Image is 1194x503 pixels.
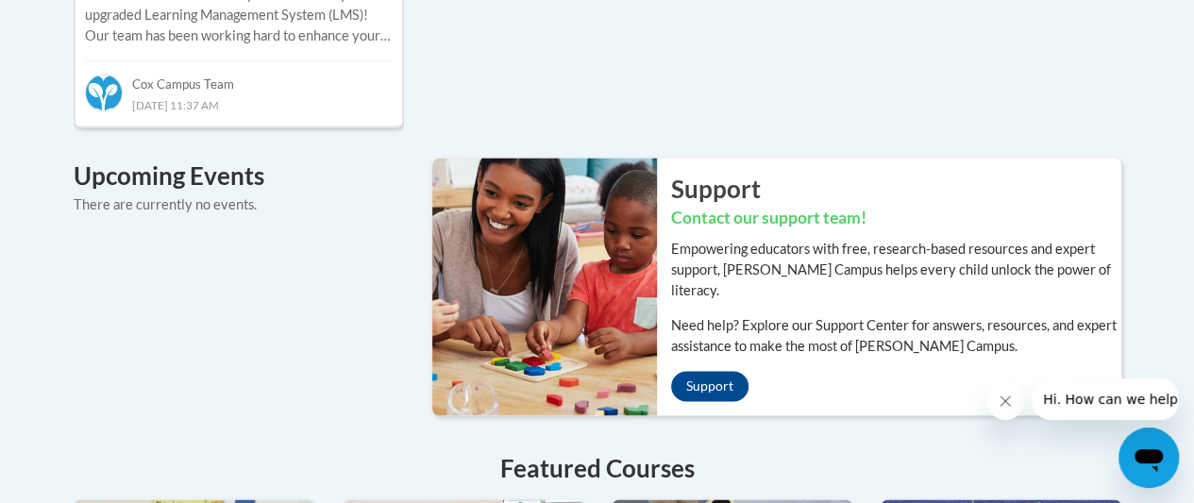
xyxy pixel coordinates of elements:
[74,158,404,194] h4: Upcoming Events
[986,382,1024,420] iframe: Close message
[671,371,748,401] a: Support
[418,158,657,414] img: ...
[1118,428,1179,488] iframe: Button to launch messaging window
[671,315,1121,357] p: Need help? Explore our Support Center for answers, resources, and expert assistance to make the m...
[74,196,257,212] span: There are currently no events.
[1032,378,1179,420] iframe: Message from company
[85,94,393,115] div: [DATE] 11:37 AM
[85,74,123,111] img: Cox Campus Team
[74,449,1121,486] h4: Featured Courses
[671,207,1121,230] h3: Contact our support team!
[671,239,1121,301] p: Empowering educators with free, research-based resources and expert support, [PERSON_NAME] Campus...
[671,172,1121,206] h2: Support
[85,60,393,94] div: Cox Campus Team
[11,13,153,28] span: Hi. How can we help?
